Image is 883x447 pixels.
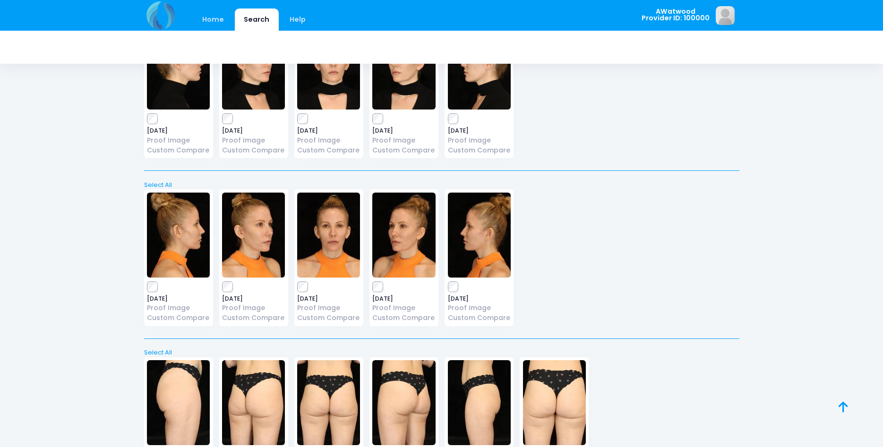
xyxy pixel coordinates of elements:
[141,348,742,357] a: Select All
[448,193,511,278] img: image
[297,313,360,323] a: Custom Compare
[372,303,435,313] a: Proof Image
[147,193,210,278] img: image
[222,145,285,155] a: Custom Compare
[448,296,511,302] span: [DATE]
[147,135,210,145] a: Proof Image
[222,296,285,302] span: [DATE]
[372,193,435,278] img: image
[147,296,210,302] span: [DATE]
[222,193,285,278] img: image
[235,8,279,31] a: Search
[222,313,285,323] a: Custom Compare
[222,360,285,445] img: image
[222,135,285,145] a: Proof Image
[448,360,511,445] img: image
[448,25,511,110] img: image
[523,360,586,445] img: image
[297,135,360,145] a: Proof Image
[297,360,360,445] img: image
[372,313,435,323] a: Custom Compare
[372,135,435,145] a: Proof Image
[280,8,315,31] a: Help
[716,6,735,25] img: image
[297,25,360,110] img: image
[297,193,360,278] img: image
[297,303,360,313] a: Proof Image
[297,128,360,134] span: [DATE]
[448,313,511,323] a: Custom Compare
[147,145,210,155] a: Custom Compare
[147,128,210,134] span: [DATE]
[193,8,233,31] a: Home
[642,8,710,22] span: AWatwood Provider ID: 100000
[372,25,435,110] img: image
[372,128,435,134] span: [DATE]
[297,296,360,302] span: [DATE]
[222,128,285,134] span: [DATE]
[372,296,435,302] span: [DATE]
[147,360,210,445] img: image
[372,145,435,155] a: Custom Compare
[448,135,511,145] a: Proof Image
[222,303,285,313] a: Proof Image
[222,25,285,110] img: image
[448,128,511,134] span: [DATE]
[147,313,210,323] a: Custom Compare
[297,145,360,155] a: Custom Compare
[448,145,511,155] a: Custom Compare
[147,25,210,110] img: image
[448,303,511,313] a: Proof Image
[141,180,742,190] a: Select All
[372,360,435,445] img: image
[147,303,210,313] a: Proof Image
